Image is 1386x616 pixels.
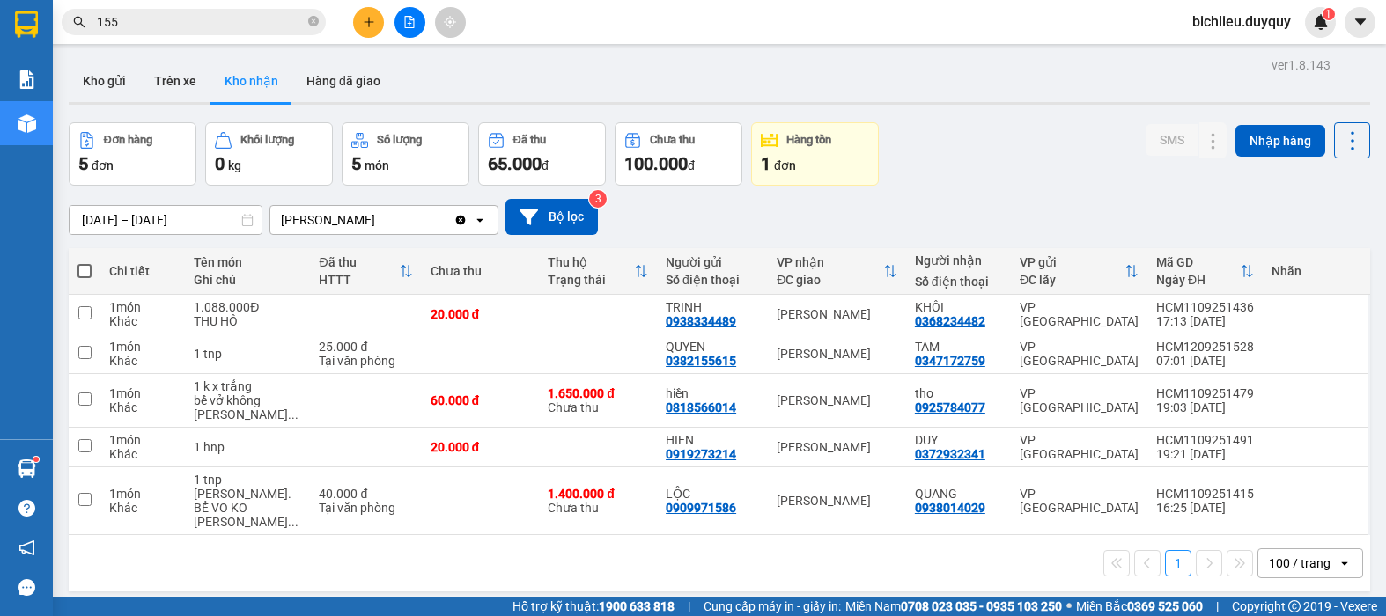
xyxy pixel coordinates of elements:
[292,60,394,102] button: Hàng đã giao
[205,122,333,186] button: Khối lượng0kg
[915,253,1002,268] div: Người nhận
[1156,255,1240,269] div: Mã GD
[210,60,292,102] button: Kho nhận
[104,134,152,146] div: Đơn hàng
[215,153,225,174] span: 0
[915,340,1002,354] div: TAM
[1020,487,1139,515] div: VP [GEOGRAPHIC_DATA]
[394,7,425,38] button: file-add
[1313,14,1329,30] img: icon-new-feature
[1146,124,1198,156] button: SMS
[1272,55,1331,75] div: ver 1.8.143
[310,248,421,295] th: Toggle SortBy
[688,597,690,616] span: |
[548,255,634,269] div: Thu hộ
[319,487,412,501] div: 40.000 đ
[1353,14,1368,30] span: caret-down
[1156,273,1240,287] div: Ngày ĐH
[109,300,176,314] div: 1 món
[109,264,176,278] div: Chi tiết
[194,393,301,422] div: bể vở không chịu trách nhiệm
[288,515,299,529] span: ...
[915,300,1002,314] div: KHÔI
[431,440,531,454] div: 20.000 đ
[435,7,466,38] button: aim
[109,386,176,400] div: 1 món
[1147,248,1263,295] th: Toggle SortBy
[319,501,412,515] div: Tại văn phòng
[1156,447,1254,461] div: 19:21 [DATE]
[194,347,301,361] div: 1 tnp
[615,122,742,186] button: Chưa thu100.000đ
[666,447,736,461] div: 0919273214
[363,16,375,28] span: plus
[109,314,176,328] div: Khác
[1127,599,1203,613] strong: 0369 525 060
[1216,597,1219,616] span: |
[666,354,736,368] div: 0382155615
[650,134,695,146] div: Chưa thu
[351,153,361,174] span: 5
[488,153,542,174] span: 65.000
[666,273,759,287] div: Số điện thoại
[353,7,384,38] button: plus
[666,340,759,354] div: QUYEN
[1156,314,1254,328] div: 17:13 [DATE]
[901,599,1062,613] strong: 0708 023 035 - 0935 103 250
[513,134,546,146] div: Đã thu
[240,134,294,146] div: Khối lượng
[1020,273,1124,287] div: ĐC lấy
[1020,386,1139,414] div: VP [GEOGRAPHIC_DATA]
[403,16,416,28] span: file-add
[589,190,607,208] sup: 3
[666,255,759,269] div: Người gửi
[15,11,38,38] img: logo-vxr
[109,340,176,354] div: 1 món
[777,440,897,454] div: [PERSON_NAME]
[512,597,675,616] span: Hỗ trợ kỹ thuật:
[777,255,883,269] div: VP nhận
[109,447,176,461] div: Khác
[69,122,196,186] button: Đơn hàng5đơn
[365,158,389,172] span: món
[1165,550,1191,576] button: 1
[453,213,468,227] svg: Clear value
[194,314,301,328] div: THU HÔ
[704,597,841,616] span: Cung cấp máy in - giấy in:
[548,487,648,501] div: 1.400.000 đ
[915,354,985,368] div: 0347172759
[774,158,796,172] span: đơn
[915,314,985,328] div: 0368234482
[228,158,241,172] span: kg
[33,457,39,462] sup: 1
[688,158,695,172] span: đ
[666,433,759,447] div: HIEN
[1156,433,1254,447] div: HCM1109251491
[109,354,176,368] div: Khác
[431,393,531,407] div: 60.000 đ
[777,347,897,361] div: [PERSON_NAME]
[666,400,736,414] div: 0818566014
[915,400,985,414] div: 0925784077
[1325,8,1331,20] span: 1
[1288,600,1301,612] span: copyright
[342,122,469,186] button: Số lượng5món
[1269,554,1331,572] div: 100 / trang
[1235,125,1325,157] button: Nhập hàng
[915,386,1002,400] div: tho
[915,275,1002,289] div: Số điện thoại
[666,487,759,501] div: LỘC
[915,433,1002,447] div: DUY
[599,599,675,613] strong: 1900 633 818
[1156,300,1254,314] div: HCM1109251436
[1345,7,1375,38] button: caret-down
[18,70,36,89] img: solution-icon
[751,122,879,186] button: Hàng tồn1đơn
[539,248,657,295] th: Toggle SortBy
[377,211,379,229] input: Selected Vĩnh Kim.
[666,386,759,400] div: hiền
[109,501,176,515] div: Khác
[548,487,648,515] div: Chưa thu
[109,400,176,414] div: Khác
[915,447,985,461] div: 0372932341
